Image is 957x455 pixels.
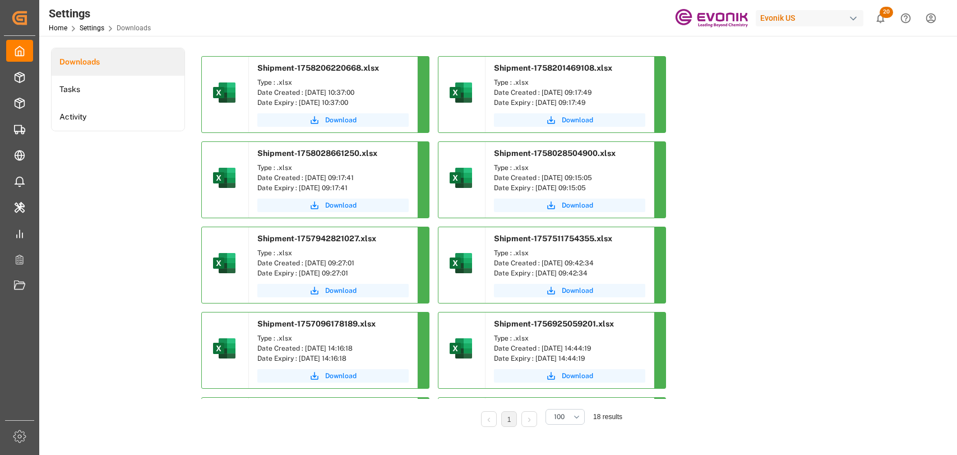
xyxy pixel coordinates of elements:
div: Type : .xlsx [494,333,645,343]
a: Settings [80,24,104,32]
div: Date Created : [DATE] 09:17:49 [494,88,645,98]
button: show 20 new notifications [868,6,893,31]
div: Date Created : [DATE] 09:42:34 [494,258,645,268]
div: Date Created : [DATE] 14:44:19 [494,343,645,353]
div: Settings [49,5,151,22]
span: Download [562,371,593,381]
img: microsoft-excel-2019--v1.png [447,164,474,191]
span: Shipment-1758028504900.xlsx [494,149,616,158]
button: Download [494,113,645,127]
a: Downloads [52,48,184,76]
div: Type : .xlsx [257,248,409,258]
button: Download [257,284,409,297]
button: Download [257,199,409,212]
div: Evonik US [756,10,863,26]
div: Type : .xlsx [257,333,409,343]
div: Date Expiry : [DATE] 10:37:00 [257,98,409,108]
div: Date Expiry : [DATE] 14:16:18 [257,353,409,364]
span: Download [562,115,593,125]
div: Date Expiry : [DATE] 09:17:49 [494,98,645,108]
span: Download [562,286,593,296]
span: Shipment-1758201469108.xlsx [494,63,612,72]
span: Shipment-1757942821027.xlsx [257,234,376,243]
img: microsoft-excel-2019--v1.png [211,250,238,277]
button: open menu [545,409,585,425]
div: Date Created : [DATE] 09:17:41 [257,173,409,183]
div: Date Created : [DATE] 10:37:00 [257,88,409,98]
img: microsoft-excel-2019--v1.png [211,335,238,362]
button: Help Center [893,6,918,31]
img: microsoft-excel-2019--v1.png [211,79,238,106]
span: 20 [880,7,893,18]
a: Tasks [52,76,184,103]
img: microsoft-excel-2019--v1.png [211,164,238,191]
div: Date Expiry : [DATE] 09:42:34 [494,268,645,278]
div: Date Expiry : [DATE] 09:17:41 [257,183,409,193]
button: Download [257,369,409,383]
div: Type : .xlsx [494,163,645,173]
img: microsoft-excel-2019--v1.png [447,79,474,106]
span: Shipment-1757096178189.xlsx [257,319,376,328]
li: 1 [501,411,517,427]
div: Date Created : [DATE] 14:16:18 [257,343,409,353]
span: Shipment-1758206220668.xlsx [257,63,379,72]
div: Date Created : [DATE] 09:15:05 [494,173,645,183]
div: Date Expiry : [DATE] 14:44:19 [494,353,645,364]
span: 18 results [593,413,622,421]
a: Activity [52,103,184,131]
button: Download [494,284,645,297]
div: Date Expiry : [DATE] 09:15:05 [494,183,645,193]
div: Type : .xlsx [494,248,645,258]
span: Download [325,286,357,296]
div: Date Expiry : [DATE] 09:27:01 [257,268,409,278]
span: Shipment-1756925059201.xlsx [494,319,614,328]
span: Download [325,200,357,210]
button: Download [257,113,409,127]
div: Date Created : [DATE] 09:27:01 [257,258,409,268]
span: Download [325,115,357,125]
span: 100 [554,412,565,422]
img: Evonik-brand-mark-Deep-Purple-RGB.jpeg_1700498283.jpeg [675,8,748,28]
a: 1 [507,416,511,424]
button: Evonik US [756,7,868,29]
span: Shipment-1758028661250.xlsx [257,149,377,158]
div: Type : .xlsx [257,77,409,88]
button: Download [494,199,645,212]
span: Shipment-1757511754355.xlsx [494,234,612,243]
span: Download [325,371,357,381]
a: Home [49,24,67,32]
li: Previous Page [481,411,497,427]
li: Next Page [521,411,537,427]
img: microsoft-excel-2019--v1.png [447,250,474,277]
div: Type : .xlsx [257,163,409,173]
div: Type : .xlsx [494,77,645,88]
img: microsoft-excel-2019--v1.png [447,335,474,362]
button: Download [494,369,645,383]
span: Download [562,200,593,210]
